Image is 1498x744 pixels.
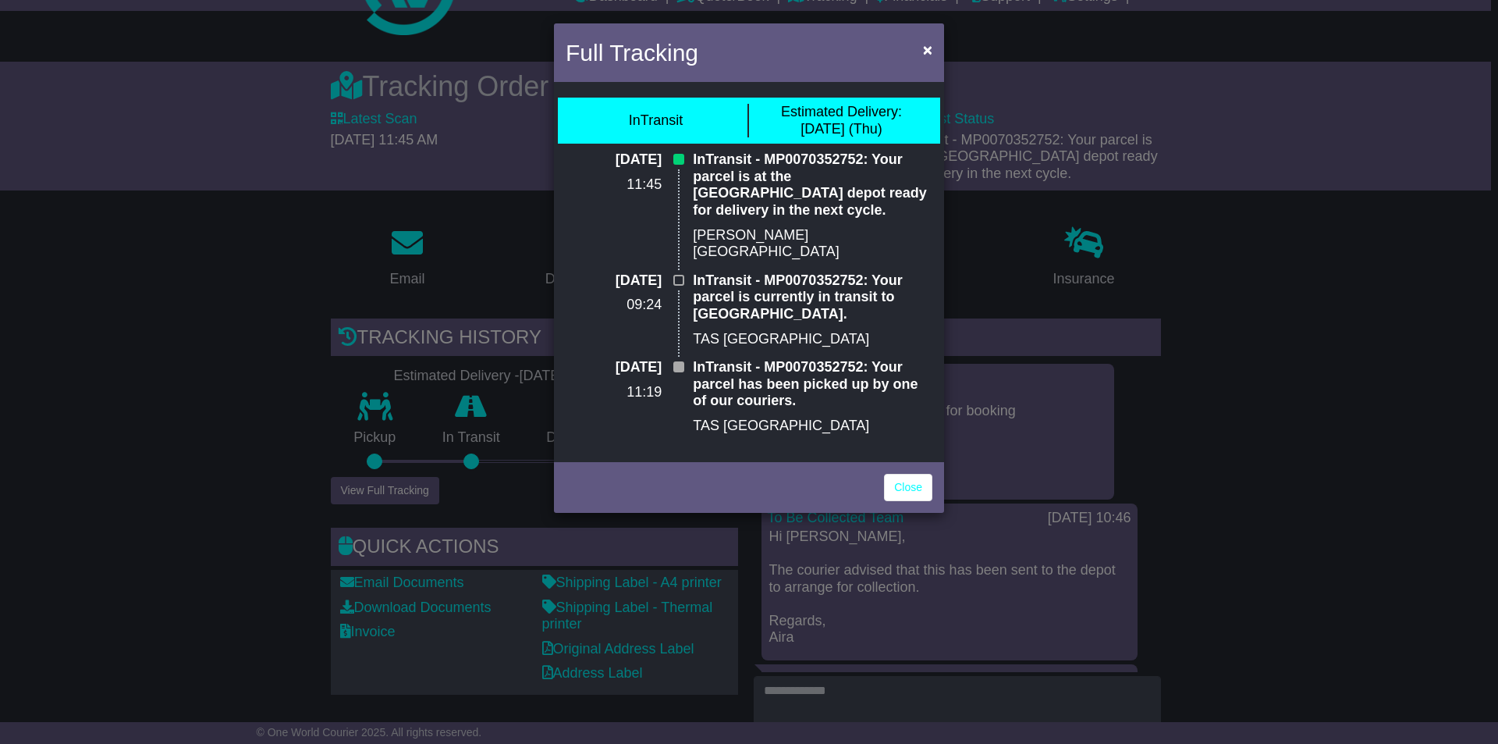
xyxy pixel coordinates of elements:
div: InTransit [629,112,683,130]
p: [PERSON_NAME][GEOGRAPHIC_DATA] [693,227,932,261]
p: 09:24 [566,297,662,314]
p: InTransit - MP0070352752: Your parcel is currently in transit to [GEOGRAPHIC_DATA]. [693,272,932,323]
span: Estimated Delivery: [781,104,902,119]
h4: Full Tracking [566,35,698,70]
button: Close [915,34,940,66]
a: Close [884,474,932,501]
div: [DATE] (Thu) [781,104,902,137]
p: 11:45 [566,176,662,194]
p: [DATE] [566,359,662,376]
p: [DATE] [566,272,662,290]
p: TAS [GEOGRAPHIC_DATA] [693,418,932,435]
p: TAS [GEOGRAPHIC_DATA] [693,331,932,348]
p: InTransit - MP0070352752: Your parcel has been picked up by one of our couriers. [693,359,932,410]
span: × [923,41,932,59]
p: 11:19 [566,384,662,401]
p: [DATE] [566,151,662,169]
p: InTransit - MP0070352752: Your parcel is at the [GEOGRAPHIC_DATA] depot ready for delivery in the... [693,151,932,219]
